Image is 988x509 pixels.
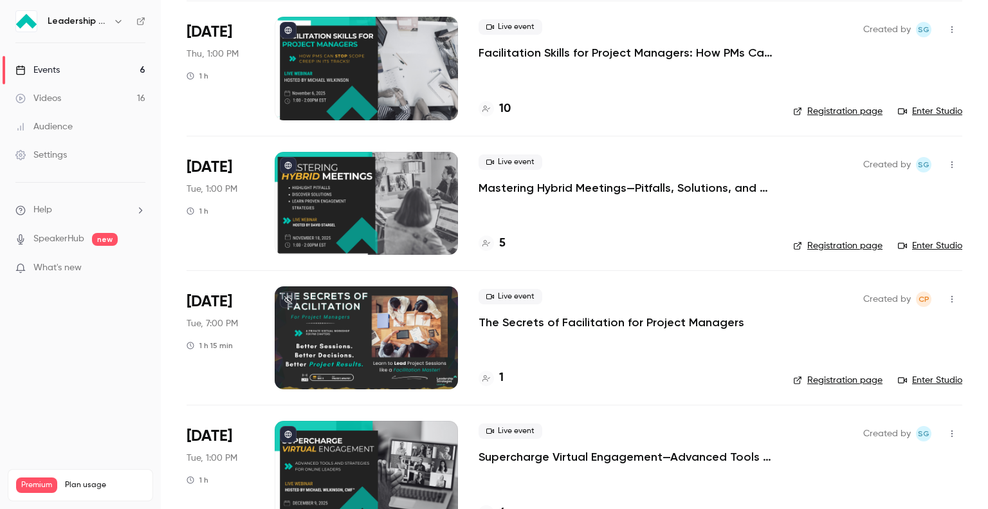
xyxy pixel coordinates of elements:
[918,426,929,441] span: SG
[15,149,67,162] div: Settings
[187,152,254,255] div: Nov 18 Tue, 1:00 PM (America/New York)
[793,105,883,118] a: Registration page
[479,369,504,387] a: 1
[916,22,931,37] span: Shay Gant
[15,64,60,77] div: Events
[479,289,542,304] span: Live event
[187,22,232,42] span: [DATE]
[48,15,108,28] h6: Leadership Strategies - 2025 Webinars
[863,157,911,172] span: Created by
[187,286,254,389] div: Dec 2 Tue, 7:00 PM (America/New York)
[918,22,929,37] span: SG
[92,233,118,246] span: new
[187,183,237,196] span: Tue, 1:00 PM
[187,317,238,330] span: Tue, 7:00 PM
[479,45,773,60] a: Facilitation Skills for Project Managers: How PMs Can Stop Scope Creep in Its Tracks
[479,423,542,439] span: Live event
[919,292,929,307] span: CP
[187,71,208,81] div: 1 h
[130,263,145,274] iframe: Noticeable Trigger
[898,239,962,252] a: Enter Studio
[916,157,931,172] span: Shay Gant
[187,206,208,216] div: 1 h
[15,120,73,133] div: Audience
[793,374,883,387] a: Registration page
[916,292,931,307] span: Chyenne Pastrana
[187,340,233,351] div: 1 h 15 min
[187,17,254,120] div: Nov 6 Thu, 1:00 PM (America/New York)
[479,154,542,170] span: Live event
[898,374,962,387] a: Enter Studio
[65,480,145,490] span: Plan usage
[16,477,57,493] span: Premium
[479,449,773,465] a: Supercharge Virtual Engagement—Advanced Tools and Strategies for Online Leaders
[187,157,232,178] span: [DATE]
[33,203,52,217] span: Help
[187,48,239,60] span: Thu, 1:00 PM
[187,452,237,465] span: Tue, 1:00 PM
[793,239,883,252] a: Registration page
[33,232,84,246] a: SpeakerHub
[187,475,208,485] div: 1 h
[918,157,929,172] span: SG
[916,426,931,441] span: Shay Gant
[479,235,506,252] a: 5
[863,292,911,307] span: Created by
[479,100,511,118] a: 10
[479,315,744,330] a: The Secrets of Facilitation for Project Managers
[479,180,773,196] a: Mastering Hybrid Meetings—Pitfalls, Solutions, and Proven Engagement Strategies
[15,92,61,105] div: Videos
[499,235,506,252] h4: 5
[863,22,911,37] span: Created by
[499,100,511,118] h4: 10
[863,426,911,441] span: Created by
[15,203,145,217] li: help-dropdown-opener
[187,426,232,447] span: [DATE]
[33,261,82,275] span: What's new
[16,11,37,32] img: Leadership Strategies - 2025 Webinars
[898,105,962,118] a: Enter Studio
[479,19,542,35] span: Live event
[187,292,232,312] span: [DATE]
[499,369,504,387] h4: 1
